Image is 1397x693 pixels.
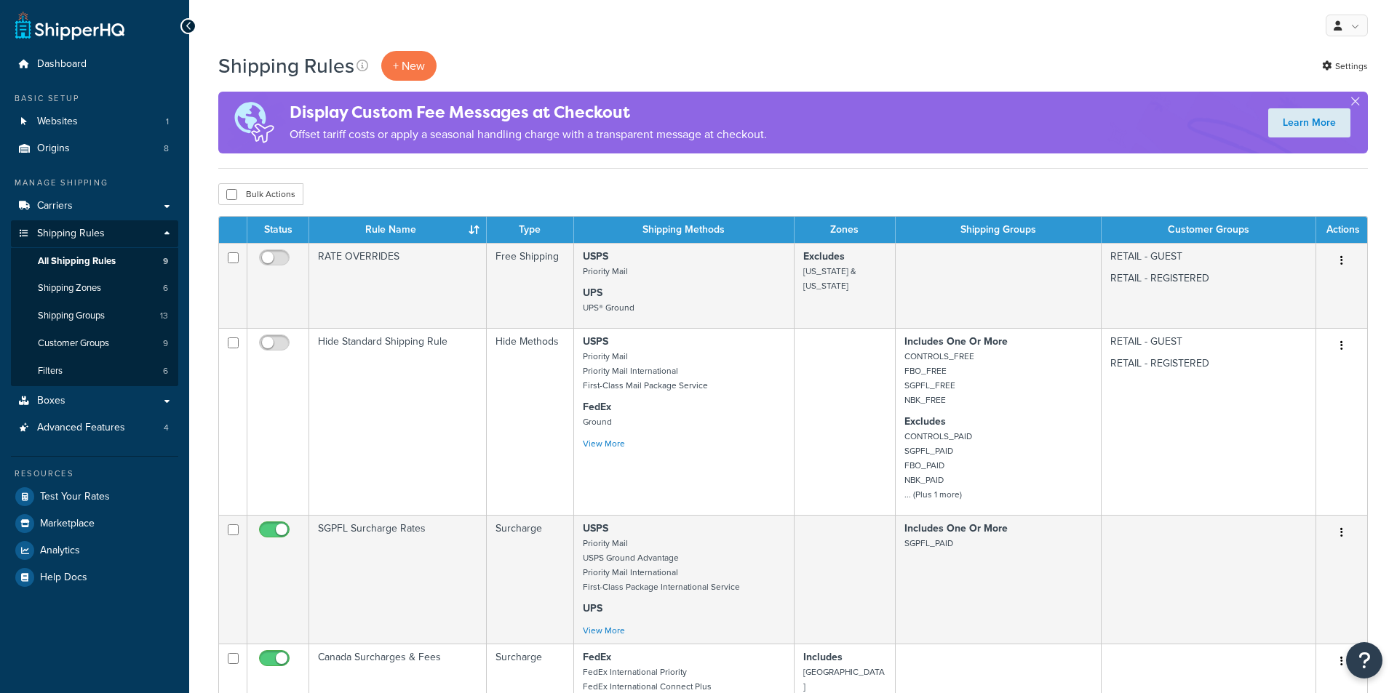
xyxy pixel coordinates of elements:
[583,649,611,665] strong: FedEx
[583,437,625,450] a: View More
[37,200,73,212] span: Carriers
[11,484,178,510] a: Test Your Rates
[583,285,602,300] strong: UPS
[11,303,178,329] li: Shipping Groups
[11,330,178,357] li: Customer Groups
[11,135,178,162] a: Origins 8
[1316,217,1367,243] th: Actions
[795,217,896,243] th: Zones
[803,649,843,665] strong: Includes
[11,330,178,357] a: Customer Groups 9
[11,135,178,162] li: Origins
[40,518,95,530] span: Marketplace
[11,177,178,189] div: Manage Shipping
[1268,108,1350,137] a: Learn More
[583,601,602,616] strong: UPS
[166,116,169,128] span: 1
[218,183,303,205] button: Bulk Actions
[11,108,178,135] li: Websites
[583,665,712,693] small: FedEx International Priority FedEx International Connect Plus
[160,310,168,322] span: 13
[37,143,70,155] span: Origins
[487,328,574,515] td: Hide Methods
[803,665,885,693] small: [GEOGRAPHIC_DATA]
[11,220,178,247] a: Shipping Rules
[11,248,178,275] li: All Shipping Rules
[583,350,708,392] small: Priority Mail Priority Mail International First-Class Mail Package Service
[40,545,80,557] span: Analytics
[11,220,178,386] li: Shipping Rules
[163,337,168,350] span: 9
[11,275,178,302] a: Shipping Zones 6
[11,248,178,275] a: All Shipping Rules 9
[164,143,169,155] span: 8
[574,217,795,243] th: Shipping Methods
[583,521,608,536] strong: USPS
[583,301,634,314] small: UPS® Ground
[290,100,767,124] h4: Display Custom Fee Messages at Checkout
[11,275,178,302] li: Shipping Zones
[163,365,168,377] span: 6
[583,537,740,593] small: Priority Mail USPS Ground Advantage Priority Mail International First-Class Package International...
[1322,56,1368,76] a: Settings
[1346,642,1382,678] button: Open Resource Center
[381,51,437,81] p: + New
[583,249,608,264] strong: USPS
[37,228,105,240] span: Shipping Rules
[11,414,178,441] a: Advanced Features 4
[11,358,178,385] li: Filters
[37,58,87,71] span: Dashboard
[11,358,178,385] a: Filters 6
[904,350,974,406] small: CONTROLS_FREE FBO_FREE SGPFL_FREE NBK_FREE
[309,328,487,515] td: Hide Standard Shipping Rule
[904,430,972,501] small: CONTROLS_PAID SGPFL_PAID FBO_PAID NBK_PAID ... (Plus 1 more)
[1102,243,1316,328] td: RETAIL - GUEST
[309,243,487,328] td: RATE OVERRIDES
[11,537,178,564] a: Analytics
[163,282,168,295] span: 6
[11,468,178,480] div: Resources
[38,365,63,377] span: Filters
[38,310,105,322] span: Shipping Groups
[40,491,110,503] span: Test Your Rates
[11,51,178,78] a: Dashboard
[1102,217,1316,243] th: Customer Groups
[38,282,101,295] span: Shipping Zones
[218,52,354,80] h1: Shipping Rules
[803,265,856,292] small: [US_STATE] & [US_STATE]
[1110,356,1307,371] p: RETAIL - REGISTERED
[803,249,845,264] strong: Excludes
[904,334,1008,349] strong: Includes One Or More
[11,388,178,414] a: Boxes
[583,399,611,414] strong: FedEx
[904,537,953,550] small: SGPFL_PAID
[904,521,1008,536] strong: Includes One Or More
[15,11,124,40] a: ShipperHQ Home
[11,564,178,590] a: Help Docs
[40,572,87,584] span: Help Docs
[11,414,178,441] li: Advanced Features
[487,243,574,328] td: Free Shipping
[1110,271,1307,286] p: RETAIL - REGISTERED
[583,265,628,278] small: Priority Mail
[218,92,290,153] img: duties-banner-06bc72dcb5fe05cb3f9472aba00be2ae8eb53ab6f0d8bb03d382ba314ac3c341.png
[583,415,612,428] small: Ground
[11,193,178,220] a: Carriers
[309,217,487,243] th: Rule Name : activate to sort column ascending
[37,422,125,434] span: Advanced Features
[487,217,574,243] th: Type
[164,422,169,434] span: 4
[11,510,178,537] a: Marketplace
[896,217,1102,243] th: Shipping Groups
[290,124,767,145] p: Offset tariff costs or apply a seasonal handling charge with a transparent message at checkout.
[11,92,178,105] div: Basic Setup
[37,395,65,407] span: Boxes
[583,624,625,637] a: View More
[11,303,178,329] a: Shipping Groups 13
